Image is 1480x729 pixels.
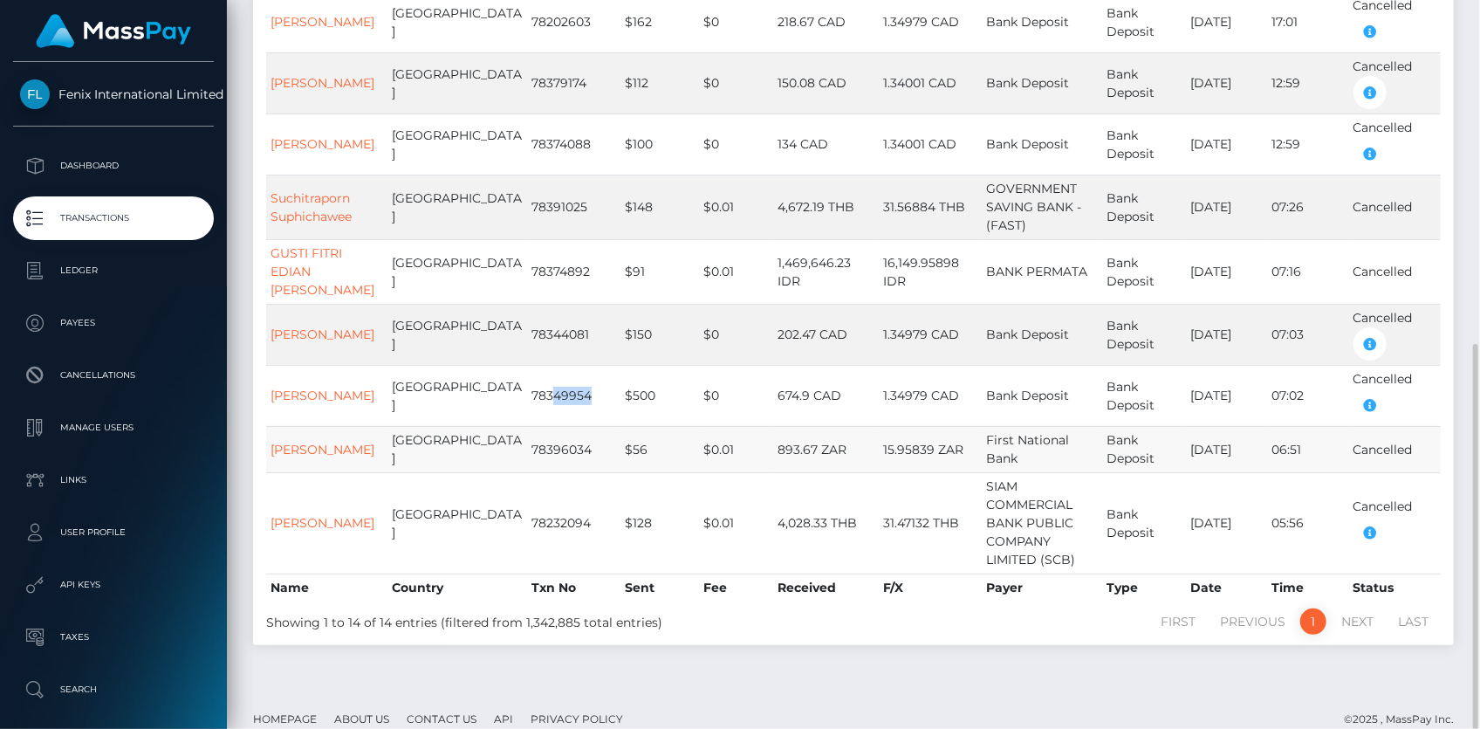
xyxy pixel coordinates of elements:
[700,113,774,175] td: $0
[1187,574,1268,602] th: Date
[13,249,214,292] a: Ledger
[773,574,879,602] th: Received
[1187,52,1268,113] td: [DATE]
[986,388,1069,403] span: Bank Deposit
[1267,574,1348,602] th: Time
[879,426,982,472] td: 15.95839 ZAR
[1187,472,1268,574] td: [DATE]
[986,75,1069,91] span: Bank Deposit
[986,478,1075,567] span: SIAM COMMERCIAL BANK PUBLIC COMPANY LIMITED (SCB)
[271,190,352,224] a: Suchitraporn Suphichawee
[1102,472,1187,574] td: Bank Deposit
[773,52,879,113] td: 150.08 CAD
[1187,304,1268,365] td: [DATE]
[20,415,207,441] p: Manage Users
[1267,472,1348,574] td: 05:56
[879,175,982,239] td: 31.56884 THB
[986,14,1069,30] span: Bank Deposit
[773,175,879,239] td: 4,672.19 THB
[20,258,207,284] p: Ledger
[1344,710,1467,729] div: © 2025 , MassPay Inc.
[527,113,620,175] td: 78374088
[271,75,374,91] a: [PERSON_NAME]
[1300,609,1326,635] a: 1
[1187,426,1268,472] td: [DATE]
[773,365,879,426] td: 674.9 CAD
[527,365,620,426] td: 78349954
[1102,239,1187,304] td: Bank Deposit
[879,472,982,574] td: 31.47132 THB
[20,572,207,598] p: API Keys
[271,14,374,30] a: [PERSON_NAME]
[1349,304,1441,365] td: Cancelled
[36,14,191,48] img: MassPay Logo
[271,245,374,298] a: GUSTI FITRI EDIAN [PERSON_NAME]
[1349,472,1441,574] td: Cancelled
[271,327,374,342] a: [PERSON_NAME]
[13,458,214,502] a: Links
[1267,426,1348,472] td: 06:51
[13,301,214,345] a: Payees
[271,136,374,152] a: [PERSON_NAME]
[1349,426,1441,472] td: Cancelled
[1349,113,1441,175] td: Cancelled
[1267,304,1348,365] td: 07:03
[387,175,527,239] td: [GEOGRAPHIC_DATA]
[13,616,214,659] a: Taxes
[879,574,982,602] th: F/X
[1349,175,1441,239] td: Cancelled
[20,519,207,546] p: User Profile
[982,574,1102,602] th: Payer
[700,175,774,239] td: $0.01
[13,196,214,240] a: Transactions
[527,304,620,365] td: 78344081
[1102,113,1187,175] td: Bank Deposit
[879,52,982,113] td: 1.34001 CAD
[527,472,620,574] td: 78232094
[20,310,207,336] p: Payees
[1102,52,1187,113] td: Bank Deposit
[620,239,700,304] td: $91
[1349,52,1441,113] td: Cancelled
[1267,239,1348,304] td: 07:16
[20,467,207,493] p: Links
[700,239,774,304] td: $0.01
[387,304,527,365] td: [GEOGRAPHIC_DATA]
[13,354,214,397] a: Cancellations
[387,365,527,426] td: [GEOGRAPHIC_DATA]
[700,574,774,602] th: Fee
[387,426,527,472] td: [GEOGRAPHIC_DATA]
[266,574,387,602] th: Name
[387,239,527,304] td: [GEOGRAPHIC_DATA]
[879,113,982,175] td: 1.34001 CAD
[879,365,982,426] td: 1.34979 CAD
[271,442,374,457] a: [PERSON_NAME]
[1349,239,1441,304] td: Cancelled
[620,304,700,365] td: $150
[387,52,527,113] td: [GEOGRAPHIC_DATA]
[879,239,982,304] td: 16,149.95898 IDR
[271,388,374,403] a: [PERSON_NAME]
[620,574,700,602] th: Sent
[773,304,879,365] td: 202.47 CAD
[1267,175,1348,239] td: 07:26
[13,668,214,712] a: Search
[1187,175,1268,239] td: [DATE]
[1267,113,1348,175] td: 12:59
[1102,426,1187,472] td: Bank Deposit
[1187,113,1268,175] td: [DATE]
[620,426,700,472] td: $56
[1349,365,1441,426] td: Cancelled
[13,563,214,607] a: API Keys
[13,86,214,102] span: Fenix International Limited
[1102,365,1187,426] td: Bank Deposit
[20,624,207,650] p: Taxes
[387,113,527,175] td: [GEOGRAPHIC_DATA]
[700,52,774,113] td: $0
[773,113,879,175] td: 134 CAD
[986,327,1069,342] span: Bank Deposit
[620,365,700,426] td: $500
[13,144,214,188] a: Dashboard
[986,181,1081,233] span: GOVERNMENT SAVING BANK - (FAST)
[1187,239,1268,304] td: [DATE]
